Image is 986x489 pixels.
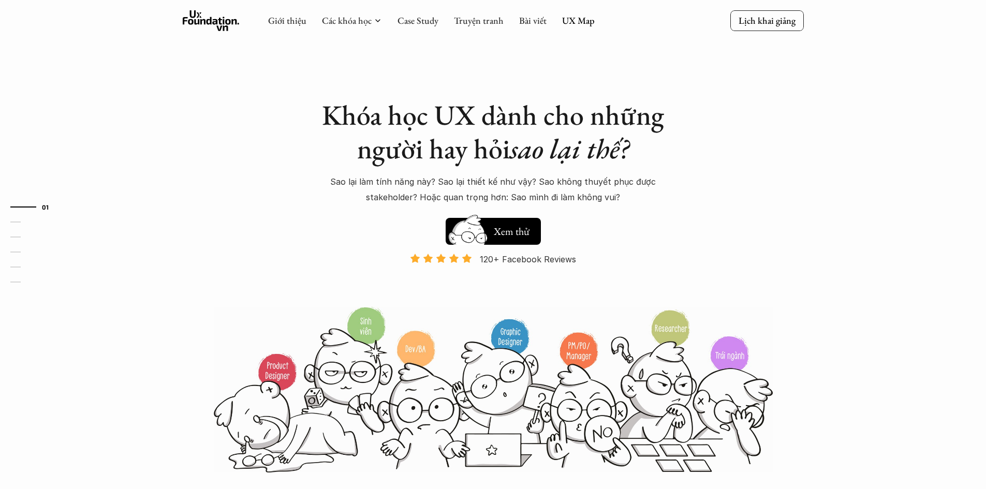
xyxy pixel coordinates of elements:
[312,174,674,205] p: Sao lại làm tính năng này? Sao lại thiết kế như vậy? Sao không thuyết phục được stakeholder? Hoặc...
[322,14,372,26] a: Các khóa học
[446,213,541,245] a: Xem thử
[519,14,547,26] a: Bài viết
[454,14,504,26] a: Truyện tranh
[268,14,306,26] a: Giới thiệu
[401,253,585,305] a: 120+ Facebook Reviews
[10,201,60,213] a: 01
[492,224,531,239] h5: Xem thử
[42,203,49,211] strong: 01
[312,98,674,166] h1: Khóa học UX dành cho những người hay hỏi
[480,251,576,267] p: 120+ Facebook Reviews
[510,130,629,167] em: sao lại thế?
[730,10,804,31] a: Lịch khai giảng
[398,14,438,26] a: Case Study
[562,14,595,26] a: UX Map
[739,14,796,26] p: Lịch khai giảng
